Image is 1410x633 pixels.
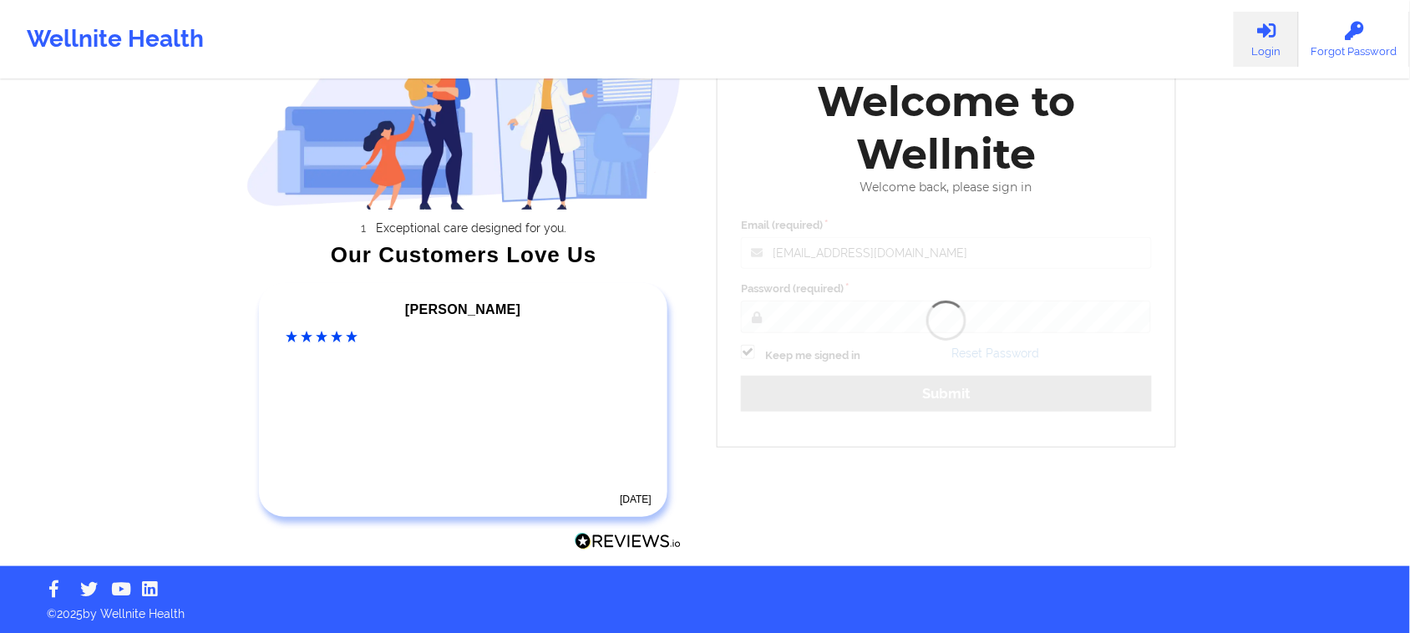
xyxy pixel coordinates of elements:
[1299,12,1410,67] a: Forgot Password
[575,533,682,550] img: Reviews.io Logo
[620,494,652,505] time: [DATE]
[575,533,682,555] a: Reviews.io Logo
[35,594,1375,622] p: © 2025 by Wellnite Health
[246,246,682,263] div: Our Customers Love Us
[729,180,1164,195] div: Welcome back, please sign in
[261,221,682,235] li: Exceptional care designed for you.
[1234,12,1299,67] a: Login
[405,302,520,316] span: [PERSON_NAME]
[729,75,1164,180] div: Welcome to Wellnite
